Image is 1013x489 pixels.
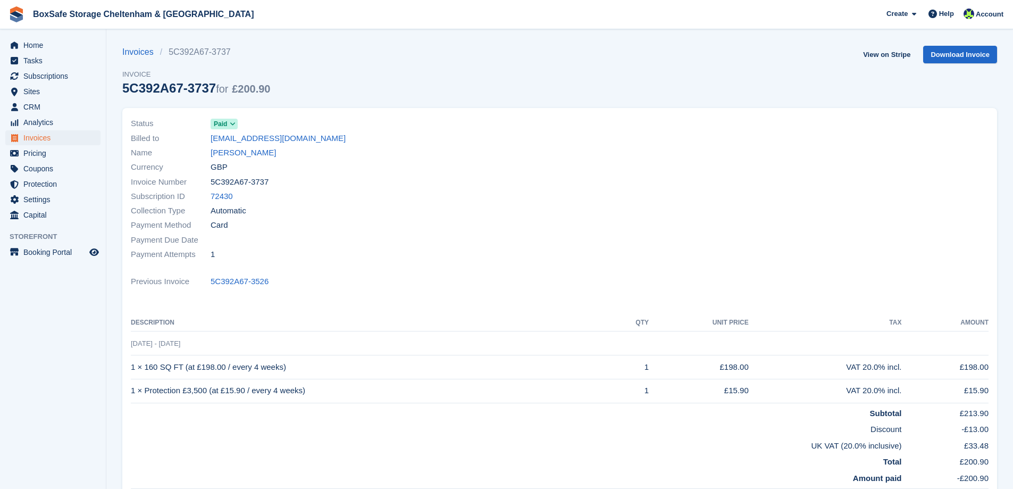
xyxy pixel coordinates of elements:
[5,208,101,222] a: menu
[131,176,211,188] span: Invoice Number
[5,146,101,161] a: menu
[23,69,87,84] span: Subscriptions
[131,132,211,145] span: Billed to
[131,355,613,379] td: 1 × 160 SQ FT (at £198.00 / every 4 weeks)
[23,130,87,145] span: Invoices
[232,83,270,95] span: £200.90
[23,38,87,53] span: Home
[923,46,997,63] a: Download Invoice
[122,46,160,59] a: Invoices
[211,276,269,288] a: 5C392A67-3526
[23,245,87,260] span: Booking Portal
[901,379,989,403] td: £15.90
[131,161,211,173] span: Currency
[5,53,101,68] a: menu
[131,314,613,331] th: Description
[23,100,87,114] span: CRM
[216,83,228,95] span: for
[883,457,902,466] strong: Total
[649,355,749,379] td: £198.00
[5,38,101,53] a: menu
[88,246,101,259] a: Preview store
[23,161,87,176] span: Coupons
[10,231,106,242] span: Storefront
[23,84,87,99] span: Sites
[131,205,211,217] span: Collection Type
[211,219,228,231] span: Card
[901,355,989,379] td: £198.00
[29,5,258,23] a: BoxSafe Storage Cheltenham & [GEOGRAPHIC_DATA]
[211,118,238,130] a: Paid
[23,208,87,222] span: Capital
[131,248,211,261] span: Payment Attempts
[853,474,902,483] strong: Amount paid
[5,69,101,84] a: menu
[131,339,180,347] span: [DATE] - [DATE]
[886,9,908,19] span: Create
[5,192,101,207] a: menu
[5,177,101,192] a: menu
[131,234,211,246] span: Payment Due Date
[649,379,749,403] td: £15.90
[869,409,901,418] strong: Subtotal
[23,146,87,161] span: Pricing
[131,419,901,436] td: Discount
[613,379,649,403] td: 1
[901,314,989,331] th: Amount
[23,53,87,68] span: Tasks
[749,361,902,374] div: VAT 20.0% incl.
[649,314,749,331] th: Unit Price
[211,161,228,173] span: GBP
[23,115,87,130] span: Analytics
[5,245,101,260] a: menu
[5,161,101,176] a: menu
[211,190,233,203] a: 72430
[749,385,902,397] div: VAT 20.0% incl.
[613,314,649,331] th: QTY
[749,314,902,331] th: Tax
[901,468,989,489] td: -£200.90
[939,9,954,19] span: Help
[859,46,915,63] a: View on Stripe
[131,219,211,231] span: Payment Method
[131,379,613,403] td: 1 × Protection £3,500 (at £15.90 / every 4 weeks)
[5,100,101,114] a: menu
[122,69,270,80] span: Invoice
[131,436,901,452] td: UK VAT (20.0% inclusive)
[5,84,101,99] a: menu
[901,403,989,419] td: £213.90
[214,119,227,129] span: Paid
[23,177,87,192] span: Protection
[131,276,211,288] span: Previous Invoice
[901,419,989,436] td: -£13.00
[211,248,215,261] span: 1
[131,118,211,130] span: Status
[5,130,101,145] a: menu
[23,192,87,207] span: Settings
[5,115,101,130] a: menu
[964,9,974,19] img: Charlie Hammond
[9,6,24,22] img: stora-icon-8386f47178a22dfd0bd8f6a31ec36ba5ce8667c1dd55bd0f319d3a0aa187defe.svg
[976,9,1003,20] span: Account
[901,452,989,468] td: £200.90
[122,46,270,59] nav: breadcrumbs
[131,147,211,159] span: Name
[211,176,269,188] span: 5C392A67-3737
[211,132,346,145] a: [EMAIL_ADDRESS][DOMAIN_NAME]
[211,147,276,159] a: [PERSON_NAME]
[211,205,246,217] span: Automatic
[131,190,211,203] span: Subscription ID
[122,81,270,95] div: 5C392A67-3737
[613,355,649,379] td: 1
[901,436,989,452] td: £33.48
